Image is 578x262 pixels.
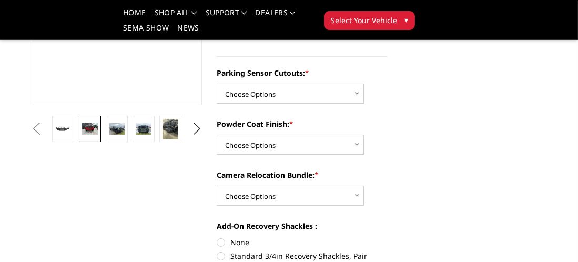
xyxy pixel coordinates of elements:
button: Next [189,121,205,137]
label: Add-On Recovery Shackles : [217,220,388,231]
span: Select Your Vehicle [331,15,397,26]
img: 2024-2025 GMC 2500-3500 - Freedom Series - Sport Front Bumper (non-winch) [136,123,151,135]
a: shop all [155,9,197,24]
button: Previous [29,121,45,137]
label: Parking Sensor Cutouts: [217,67,388,78]
label: None [217,237,388,248]
img: 2024-2025 GMC 2500-3500 - Freedom Series - Sport Front Bumper (non-winch) [109,123,124,135]
span: ▾ [404,14,408,25]
a: News [177,24,199,39]
button: Select Your Vehicle [324,11,415,30]
label: Powder Coat Finish: [217,118,388,129]
a: Home [123,9,146,24]
img: 2024-2025 GMC 2500-3500 - Freedom Series - Sport Front Bumper (non-winch) [163,119,178,139]
label: Camera Relocation Bundle: [217,169,388,180]
a: Dealers [256,9,296,24]
a: SEMA Show [123,24,169,39]
img: 2024-2025 GMC 2500-3500 - Freedom Series - Sport Front Bumper (non-winch) [82,123,97,135]
a: Support [206,9,247,24]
